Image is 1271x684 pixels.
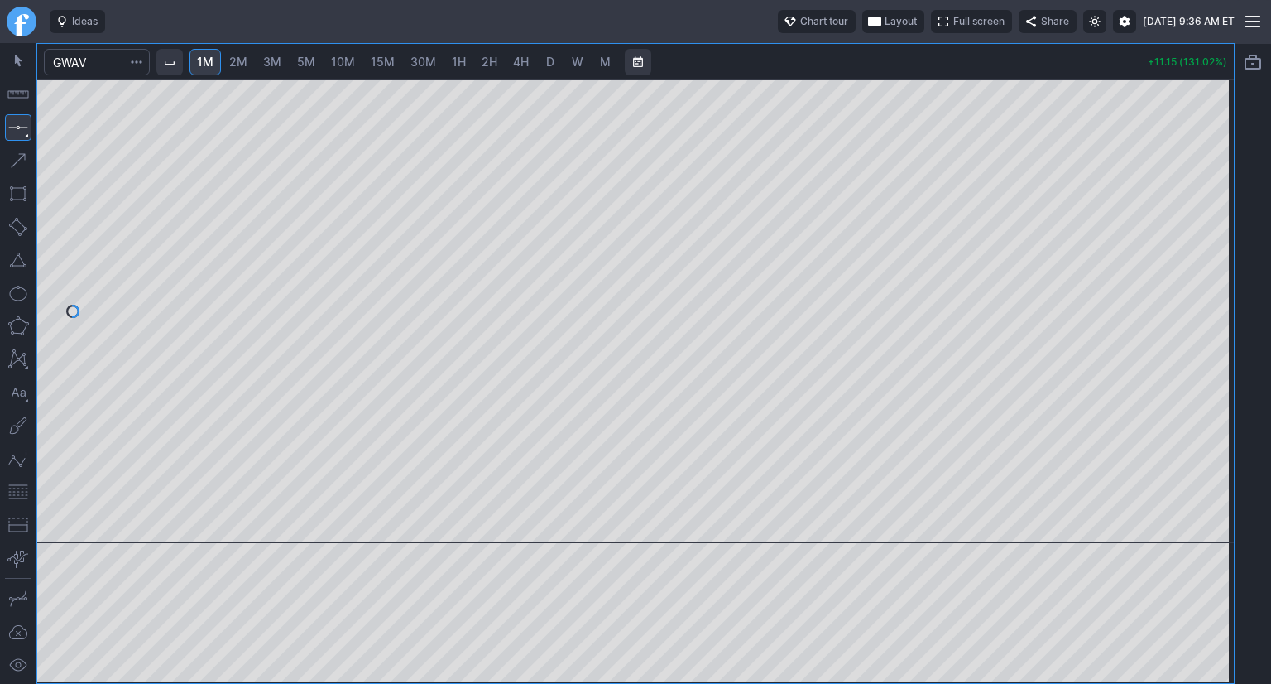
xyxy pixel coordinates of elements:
span: 1M [197,55,213,69]
button: XABCD [5,346,31,373]
span: 3M [263,55,281,69]
span: 15M [371,55,395,69]
span: D [546,55,554,69]
button: Chart tour [778,10,856,33]
button: Rectangle [5,181,31,207]
a: Finviz.com [7,7,36,36]
a: 2M [222,49,255,75]
button: Arrow [5,147,31,174]
span: 10M [331,55,355,69]
span: [DATE] 9:36 AM ET [1143,13,1235,30]
a: D [537,49,564,75]
a: M [592,49,618,75]
span: Full screen [953,13,1005,30]
a: W [564,49,591,75]
a: 30M [403,49,444,75]
button: Full screen [931,10,1012,33]
a: 3M [256,49,289,75]
button: Horizontal line [5,114,31,141]
button: Ellipse [5,280,31,306]
input: Search [44,49,150,75]
a: 1M [189,49,221,75]
span: W [572,55,583,69]
button: Rotated rectangle [5,214,31,240]
button: Brush [5,412,31,439]
span: 1H [452,55,466,69]
button: Range [625,49,651,75]
button: Polygon [5,313,31,340]
button: Interval [156,49,183,75]
span: Chart tour [800,13,848,30]
span: Layout [885,13,917,30]
span: 2H [482,55,497,69]
a: 2H [474,49,505,75]
button: Ideas [50,10,105,33]
a: 5M [290,49,323,75]
span: 4H [513,55,529,69]
span: M [600,55,611,69]
span: 5M [297,55,315,69]
p: +11.15 (131.02%) [1148,57,1227,67]
button: Triangle [5,247,31,273]
span: 2M [229,55,247,69]
button: Drawing mode: Single [5,585,31,612]
a: 10M [324,49,362,75]
span: 30M [410,55,436,69]
button: Text [5,379,31,406]
button: Settings [1113,10,1136,33]
button: Search [125,49,148,75]
button: Toggle light mode [1083,10,1106,33]
button: Mouse [5,48,31,75]
button: Hide drawings [5,652,31,678]
button: Anchored VWAP [5,545,31,571]
span: Ideas [72,13,98,30]
button: Portfolio watchlist [1240,49,1266,75]
button: Layout [862,10,924,33]
button: Measure [5,81,31,108]
button: Elliott waves [5,446,31,472]
button: Drawings autosave: Off [5,619,31,645]
button: Position [5,512,31,538]
button: Share [1019,10,1077,33]
a: 4H [506,49,536,75]
span: Share [1041,13,1069,30]
a: 1H [444,49,473,75]
a: 15M [363,49,402,75]
button: Fibonacci retracements [5,479,31,505]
